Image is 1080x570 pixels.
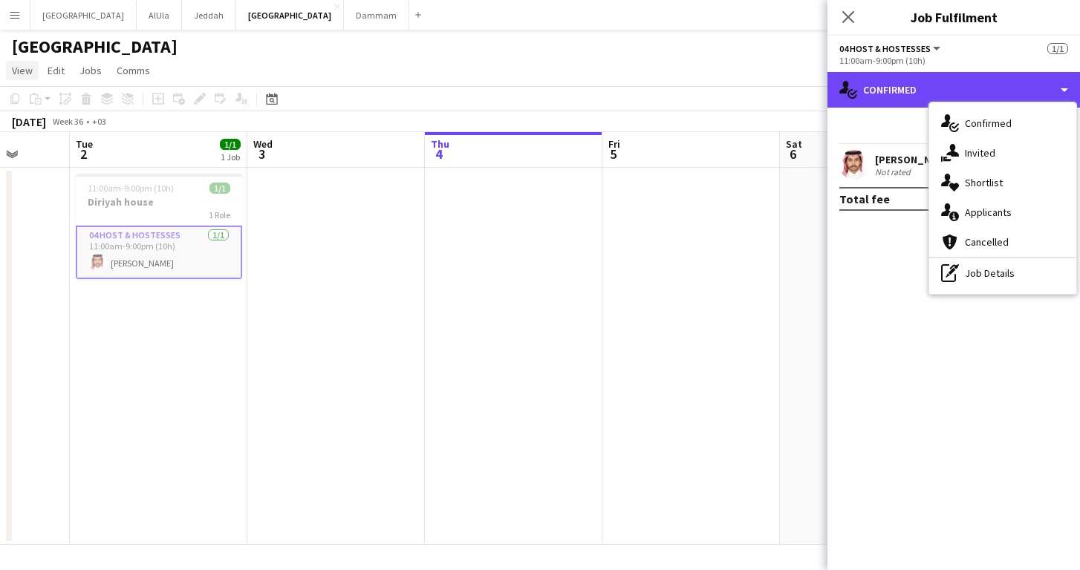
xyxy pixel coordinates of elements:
[827,7,1080,27] h3: Job Fulfilment
[209,209,230,220] span: 1 Role
[30,1,137,30] button: [GEOGRAPHIC_DATA]
[827,72,1080,108] div: Confirmed
[221,151,240,163] div: 1 Job
[12,36,178,58] h1: [GEOGRAPHIC_DATA]
[431,137,449,151] span: Thu
[48,64,65,77] span: Edit
[606,145,620,163] span: 5
[182,1,236,30] button: Jeddah
[965,117,1012,130] span: Confirmed
[253,137,273,151] span: Wed
[929,258,1076,288] div: Job Details
[965,176,1003,189] span: Shortlist
[344,1,409,30] button: Dammam
[209,183,230,194] span: 1/1
[12,64,33,77] span: View
[117,64,150,77] span: Comms
[74,61,108,80] a: Jobs
[429,145,449,163] span: 4
[79,64,102,77] span: Jobs
[786,137,802,151] span: Sat
[251,145,273,163] span: 3
[965,235,1009,249] span: Cancelled
[88,183,174,194] span: 11:00am-9:00pm (10h)
[608,137,620,151] span: Fri
[875,153,954,166] div: [PERSON_NAME]
[965,206,1012,219] span: Applicants
[839,43,943,54] button: 04 Host & Hostesses
[76,226,242,279] app-card-role: 04 Host & Hostesses1/111:00am-9:00pm (10h)[PERSON_NAME]
[839,191,890,206] div: Total fee
[76,174,242,279] app-job-card: 11:00am-9:00pm (10h)1/1Diriyah house1 Role04 Host & Hostesses1/111:00am-9:00pm (10h)[PERSON_NAME]
[137,1,182,30] button: AlUla
[839,43,931,54] span: 04 Host & Hostesses
[965,146,995,160] span: Invited
[220,139,241,150] span: 1/1
[42,61,71,80] a: Edit
[839,55,1068,66] div: 11:00am-9:00pm (10h)
[236,1,344,30] button: [GEOGRAPHIC_DATA]
[74,145,93,163] span: 2
[12,114,46,129] div: [DATE]
[6,61,39,80] a: View
[111,61,156,80] a: Comms
[92,116,106,127] div: +03
[1047,43,1068,54] span: 1/1
[49,116,86,127] span: Week 36
[784,145,802,163] span: 6
[76,137,93,151] span: Tue
[76,195,242,209] h3: Diriyah house
[875,166,914,177] div: Not rated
